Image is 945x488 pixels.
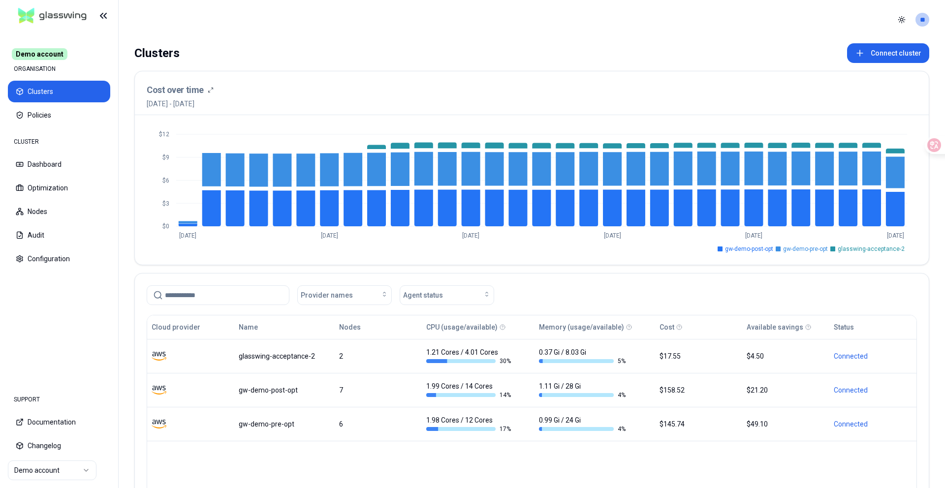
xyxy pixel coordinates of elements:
tspan: [DATE] [462,232,479,239]
span: gw-demo-pre-opt [783,245,828,253]
button: Audit [8,224,110,246]
div: glasswing-acceptance-2 [239,351,330,361]
div: 1.11 Gi / 28 Gi [539,381,626,399]
button: Connect cluster [847,43,929,63]
div: 6 [339,419,417,429]
span: gw-demo-post-opt [725,245,773,253]
button: Available savings [747,317,803,337]
button: Nodes [8,201,110,222]
div: 17 % [426,425,513,433]
tspan: [DATE] [604,232,621,239]
div: 2 [339,351,417,361]
div: $158.52 [660,385,738,395]
div: 7 [339,385,417,395]
tspan: $12 [159,131,169,138]
div: gw-demo-post-opt [239,385,330,395]
div: $21.20 [747,385,825,395]
button: Policies [8,104,110,126]
tspan: $0 [162,223,169,230]
tspan: [DATE] [887,232,904,239]
button: Provider names [297,285,392,305]
button: Dashboard [8,153,110,175]
div: Connected [834,351,912,361]
button: Clusters [8,81,110,102]
div: $4.50 [747,351,825,361]
span: Provider names [301,290,353,300]
div: gw-demo-pre-opt [239,419,330,429]
div: CLUSTER [8,132,110,152]
div: ORGANISATION [8,59,110,79]
div: Clusters [134,43,180,63]
button: CPU (usage/available) [426,317,498,337]
button: Changelog [8,435,110,457]
img: GlassWing [14,4,91,28]
button: Agent status [400,285,494,305]
div: 0.37 Gi / 8.03 Gi [539,347,626,365]
div: Status [834,322,854,332]
span: glasswing-acceptance-2 [838,245,905,253]
div: SUPPORT [8,390,110,409]
button: Optimization [8,177,110,199]
tspan: $3 [162,200,169,207]
img: aws [152,349,166,364]
div: $49.10 [747,419,825,429]
h3: Cost over time [147,83,204,97]
div: 14 % [426,391,513,399]
div: 1.99 Cores / 14 Cores [426,381,513,399]
div: 5 % [539,357,626,365]
div: 4 % [539,391,626,399]
button: Configuration [8,248,110,270]
button: Name [239,317,258,337]
div: 1.98 Cores / 12 Cores [426,415,513,433]
span: Agent status [403,290,443,300]
tspan: $9 [162,154,169,161]
tspan: $6 [162,177,169,184]
span: Demo account [12,48,67,60]
div: Connected [834,385,912,395]
div: $17.55 [660,351,738,361]
div: 4 % [539,425,626,433]
tspan: [DATE] [321,232,338,239]
button: Memory (usage/available) [539,317,624,337]
button: Documentation [8,411,110,433]
span: [DATE] - [DATE] [147,99,214,109]
div: 1.21 Cores / 4.01 Cores [426,347,513,365]
tspan: [DATE] [745,232,762,239]
button: Cost [660,317,674,337]
img: aws [152,383,166,397]
img: aws [152,417,166,431]
button: Cloud provider [152,317,200,337]
tspan: [DATE] [179,232,196,239]
div: 0.99 Gi / 24 Gi [539,415,626,433]
div: Connected [834,419,912,429]
div: $145.74 [660,419,738,429]
button: Nodes [339,317,361,337]
div: 30 % [426,357,513,365]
